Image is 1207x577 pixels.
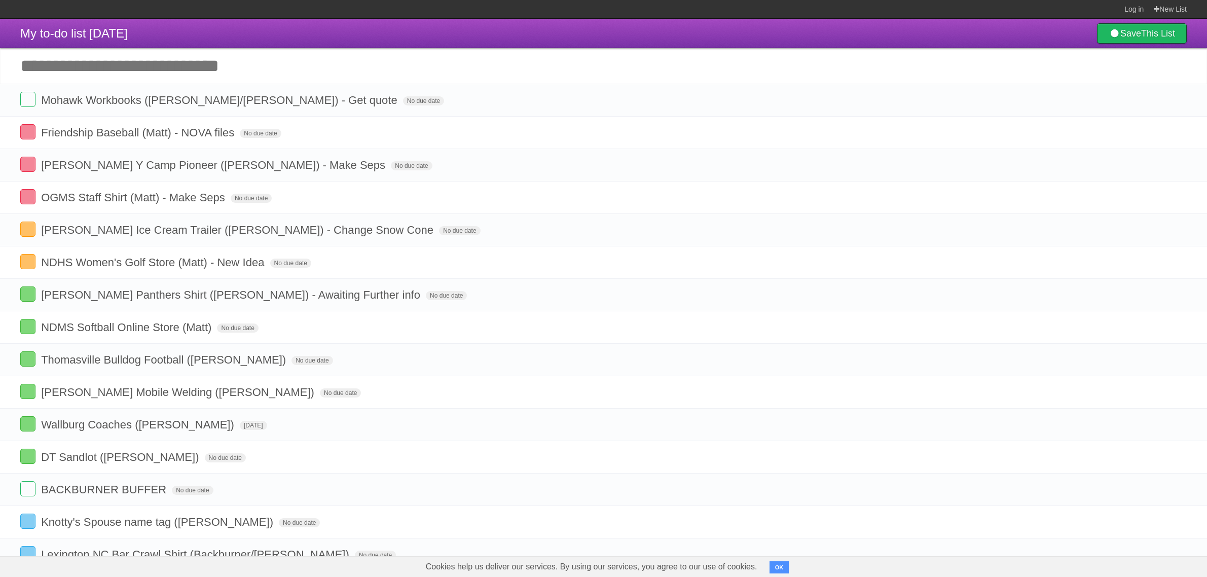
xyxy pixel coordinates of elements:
[41,386,317,399] span: [PERSON_NAME] Mobile Welding ([PERSON_NAME])
[41,159,388,171] span: [PERSON_NAME] Y Camp Pioneer ([PERSON_NAME]) - Make Seps
[20,319,35,334] label: Done
[439,226,480,235] span: No due date
[205,453,246,462] span: No due date
[770,561,789,573] button: OK
[41,516,276,528] span: Knotty's Spouse name tag ([PERSON_NAME])
[20,416,35,431] label: Done
[20,189,35,204] label: Done
[270,259,311,268] span: No due date
[41,483,169,496] span: BACKBURNER BUFFER
[217,323,258,333] span: No due date
[20,384,35,399] label: Done
[320,388,361,398] span: No due date
[20,157,35,172] label: Done
[20,546,35,561] label: Done
[20,351,35,367] label: Done
[41,548,352,561] span: Lexington NC Bar Crawl Shirt (Backburner/[PERSON_NAME])
[20,124,35,139] label: Done
[172,486,213,495] span: No due date
[426,291,467,300] span: No due date
[41,418,237,431] span: Wallburg Coaches ([PERSON_NAME])
[41,451,201,463] span: DT Sandlot ([PERSON_NAME])
[240,129,281,138] span: No due date
[41,94,400,106] span: Mohawk Workbooks ([PERSON_NAME]/[PERSON_NAME]) - Get quote
[1141,28,1175,39] b: This List
[20,514,35,529] label: Done
[231,194,272,203] span: No due date
[20,286,35,302] label: Done
[20,92,35,107] label: Done
[20,254,35,269] label: Done
[41,353,288,366] span: Thomasville Bulldog Football ([PERSON_NAME])
[240,421,267,430] span: [DATE]
[41,321,214,334] span: NDMS Softball Online Store (Matt)
[41,126,237,139] span: Friendship Baseball (Matt) - NOVA files
[20,222,35,237] label: Done
[416,557,767,577] span: Cookies help us deliver our services. By using our services, you agree to our use of cookies.
[355,551,396,560] span: No due date
[41,256,267,269] span: NDHS Women's Golf Store (Matt) - New Idea
[391,161,432,170] span: No due date
[41,191,228,204] span: OGMS Staff Shirt (Matt) - Make Seps
[291,356,333,365] span: No due date
[20,449,35,464] label: Done
[1097,23,1187,44] a: SaveThis List
[41,288,423,301] span: [PERSON_NAME] Panthers Shirt ([PERSON_NAME]) - Awaiting Further info
[41,224,436,236] span: [PERSON_NAME] Ice Cream Trailer ([PERSON_NAME]) - Change Snow Cone
[403,96,444,105] span: No due date
[20,26,128,40] span: My to-do list [DATE]
[279,518,320,527] span: No due date
[20,481,35,496] label: Done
